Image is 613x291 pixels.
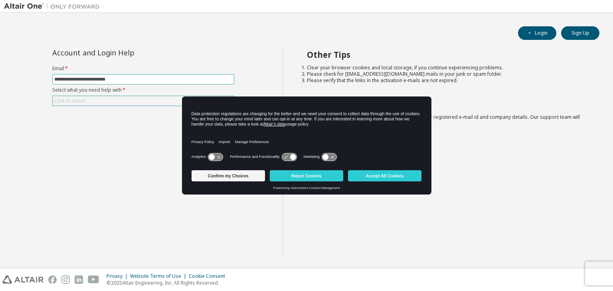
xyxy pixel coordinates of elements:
img: youtube.svg [88,275,99,284]
li: Please check for [EMAIL_ADDRESS][DOMAIN_NAME] mails in your junk or spam folder. [307,71,585,77]
div: Account and Login Help [52,49,198,56]
div: Cookie Consent [189,273,230,279]
img: facebook.svg [48,275,57,284]
div: Privacy [107,273,130,279]
h2: Other Tips [307,49,585,60]
label: Select what you need help with [52,87,234,93]
img: altair_logo.svg [2,275,44,284]
div: Click to select [54,98,85,104]
img: linkedin.svg [75,275,83,284]
button: Sign Up [561,26,599,40]
p: © 2025 Altair Engineering, Inc. All Rights Reserved. [107,279,230,286]
label: Email [52,65,234,72]
img: Altair One [4,2,104,10]
li: Please verify that the links in the activation e-mails are not expired. [307,77,585,84]
li: Clear your browser cookies and local storage, if you continue experiencing problems. [307,65,585,71]
h2: Not sure how to login? [307,99,585,109]
span: with a brief description of the problem, your registered e-mail id and company details. Our suppo... [307,114,580,127]
div: Click to select [53,96,234,106]
img: instagram.svg [61,275,70,284]
button: Login [518,26,556,40]
div: Website Terms of Use [130,273,189,279]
